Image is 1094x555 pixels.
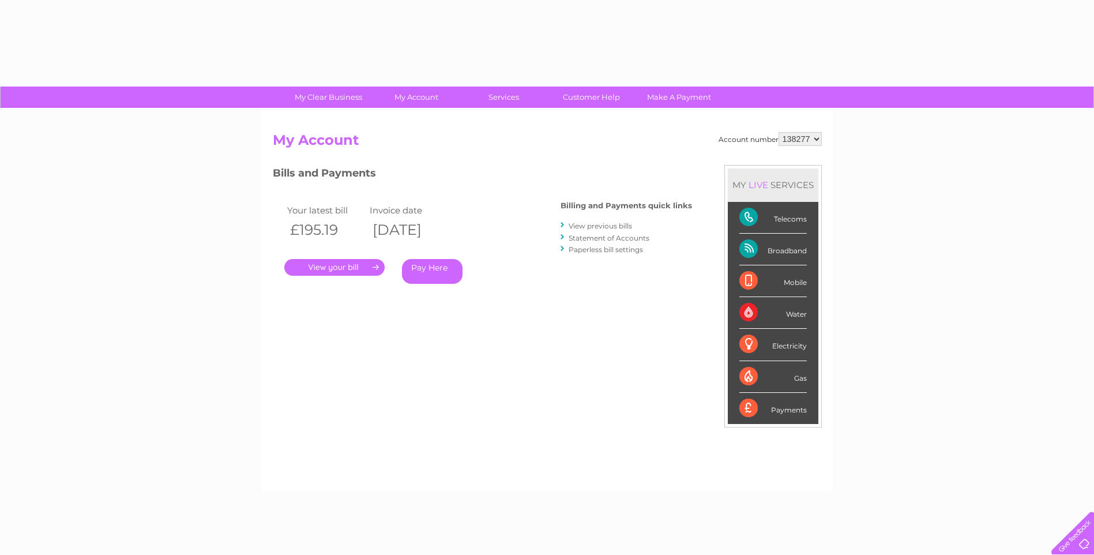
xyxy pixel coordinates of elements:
h4: Billing and Payments quick links [561,201,692,210]
h3: Bills and Payments [273,165,692,185]
div: Gas [739,361,807,393]
td: Invoice date [367,202,450,218]
th: [DATE] [367,218,450,242]
a: Make A Payment [631,87,727,108]
th: £195.19 [284,218,367,242]
a: My Clear Business [281,87,376,108]
a: Pay Here [402,259,463,284]
div: Electricity [739,329,807,361]
div: Mobile [739,265,807,297]
div: MY SERVICES [728,168,818,201]
a: Customer Help [544,87,639,108]
div: Telecoms [739,202,807,234]
a: Statement of Accounts [569,234,649,242]
div: Account number [719,132,822,146]
h2: My Account [273,132,822,154]
a: View previous bills [569,222,632,230]
div: Payments [739,393,807,424]
div: Broadband [739,234,807,265]
a: Paperless bill settings [569,245,643,254]
a: . [284,259,385,276]
a: Services [456,87,551,108]
a: My Account [369,87,464,108]
td: Your latest bill [284,202,367,218]
div: Water [739,297,807,329]
div: LIVE [746,179,770,190]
